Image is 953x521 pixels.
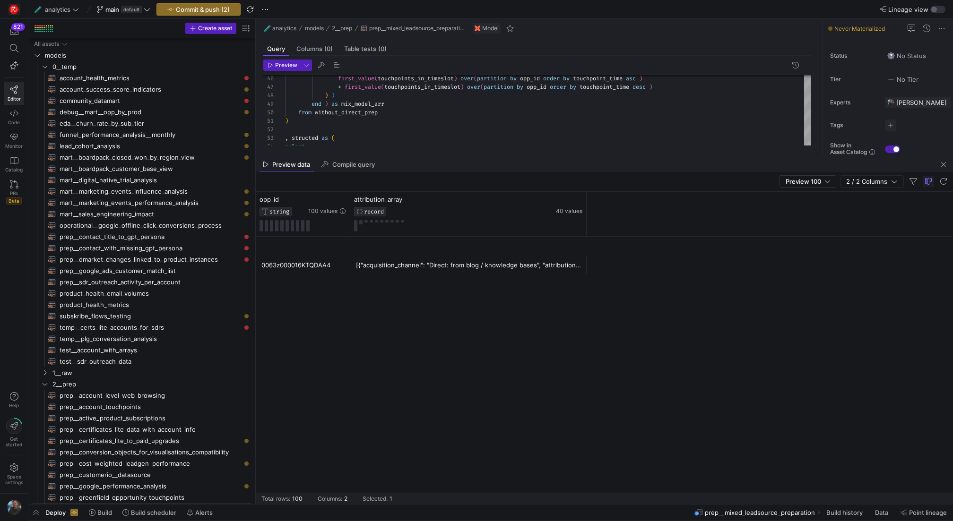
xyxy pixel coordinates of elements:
span: ) [325,92,328,99]
span: Query [267,46,285,52]
span: (0) [324,46,333,52]
div: Total rows: [261,495,290,502]
span: Tags [830,122,877,128]
span: default [121,6,142,13]
img: https://storage.googleapis.com/y42-prod-data-exchange/images/C0c2ZRu8XU2mQEXUlKrTCN4i0dD3czfOt8UZ... [9,5,19,14]
a: mart__marketing_events_influence_analysis​​​​​​​​​​ [32,186,251,197]
div: Press SPACE to select this row. [32,129,251,140]
button: models [303,23,326,34]
div: Press SPACE to select this row. [32,390,251,401]
span: from [298,109,312,116]
span: ) [639,75,642,82]
button: Getstarted [4,414,24,451]
span: prep__dmarket_changes_linked_to_product_instances​​​​​​​​​​ [60,254,241,265]
span: ) [325,100,328,108]
a: subskribe_flows_testing​​​​​​​​​​ [32,310,251,322]
div: Press SPACE to select this row. [32,254,251,265]
span: prep__mixed_leadsource_preparation [705,509,815,516]
span: eda__churn_rate_by_sub_tier​​​​​​​​​​ [60,118,241,129]
a: prep__account_touchpoints​​​​​​​​​​ [32,401,251,412]
span: temp__plg_conversation_analysis​​​​​​​​​​ [60,333,241,344]
a: account_health_metrics​​​​​​​​​​ [32,72,251,84]
div: 100 [292,495,303,502]
span: first_value [345,83,381,91]
span: ) [285,117,288,125]
a: temp__certs_lite_accounts_for_sdrs​​​​​​​​​​ [32,322,251,333]
span: prep__account_level_web_browsing​​​​​​​​​​ [60,390,241,401]
div: Press SPACE to select this row. [32,174,251,186]
span: test__sdr_outreach_data​​​​​​​​​​ [60,356,241,367]
a: Editor [4,82,24,105]
span: 40 values [556,208,582,214]
span: prep__greenfield_opportunity_touchpoints​​​​​​​​​​ [60,492,241,503]
span: funnel_performance_analysis__monthly​​​​​​​​​​ [60,129,241,140]
span: structed [292,134,318,142]
div: Press SPACE to select this row. [32,344,251,356]
a: community_datamart​​​​​​​​​​ [32,95,251,106]
button: Data [871,504,894,521]
span: subskribe_flows_testing​​​​​​​​​​ [60,311,241,322]
a: prep__sdr_outreach_activity_per_account​​​​​​​​​​ [32,276,251,288]
button: Point lineage [896,504,951,521]
span: account_health_metrics​​​​​​​​​​ [60,73,241,84]
span: temp__certs_lite_accounts_for_sdrs​​​​​​​​​​ [60,322,241,333]
span: product_health_email_volumes​​​​​​​​​​ [60,288,241,299]
span: ) [460,83,464,91]
a: prep__greenfield_opportunity_touchpoints​​​​​​​​​​ [32,492,251,503]
div: Press SPACE to select this row. [32,118,251,129]
a: mart__boardpack_closed_won_by_region_view​​​​​​​​​​ [32,152,251,163]
span: prep__active_product_subscriptions​​​​​​​​​​ [60,413,241,424]
div: Press SPACE to select this row. [32,186,251,197]
span: prep__sdr_outreach_activity_per_account​​​​​​​​​​ [60,277,241,288]
span: Columns [296,46,333,52]
a: prep__active_product_subscriptions​​​​​​​​​​ [32,412,251,424]
span: Get started [6,436,22,447]
span: prep__certificates_lite_to_paid_upgrades​​​​​​​​​​ [60,436,241,446]
div: Press SPACE to select this row. [32,208,251,220]
div: Press SPACE to select this row. [32,446,251,458]
span: analytics [45,6,70,13]
div: Press SPACE to select this row. [32,231,251,242]
span: touchpoints_in_timeslot [378,75,454,82]
span: lead_cohort_analysis​​​​​​​​​​ [60,141,241,152]
img: https://storage.googleapis.com/y42-prod-data-exchange/images/6IdsliWYEjCj6ExZYNtk9pMT8U8l8YHLguyz... [7,500,22,515]
a: prep__cost_weighted_leadgen_performance​​​​​​​​​​ [32,458,251,469]
a: lead_cohort_analysis​​​​​​​​​​ [32,140,251,152]
span: debug__mart__opp_by_prod​​​​​​​​​​ [60,107,241,118]
span: mix_model_arr [341,100,384,108]
button: Commit & push (2) [156,3,241,16]
a: Monitor [4,129,24,153]
span: Data [875,509,888,516]
span: Status [830,52,877,59]
a: Catalog [4,153,24,176]
span: Build history [826,509,863,516]
button: Preview [263,60,301,71]
button: maindefault [95,3,153,16]
span: Table tests [344,46,387,52]
div: Press SPACE to select this row. [32,197,251,208]
button: 2 / 2 Columns [840,175,904,188]
span: opp_id [527,83,546,91]
button: Help [4,388,24,412]
a: prep__account_level_web_browsing​​​​​​​​​​ [32,390,251,401]
span: by [510,75,517,82]
span: by [570,83,576,91]
div: Press SPACE to select this row. [32,333,251,344]
div: Press SPACE to select this row. [32,458,251,469]
a: product_health_metrics​​​​​​​​​​ [32,299,251,310]
span: opp_id [260,196,279,203]
div: Press SPACE to select this row. [32,356,251,367]
span: touchpoint_time [573,75,623,82]
span: STRING [269,208,289,215]
span: ) [649,83,652,91]
div: Press SPACE to select this row. [32,84,251,95]
span: prep__mixed_leadsource_preparation [369,25,465,32]
div: Press SPACE to select this row. [32,424,251,435]
div: Press SPACE to select this row. [32,140,251,152]
button: Alerts [182,504,217,521]
div: 54 [263,142,274,151]
span: partition [484,83,513,91]
span: mart__boardpack_customer_base_view​​​​​​​​​​ [60,163,241,174]
div: Press SPACE to select this row. [32,367,251,378]
a: prep__google_performance_analysis​​​​​​​​​​ [32,480,251,492]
